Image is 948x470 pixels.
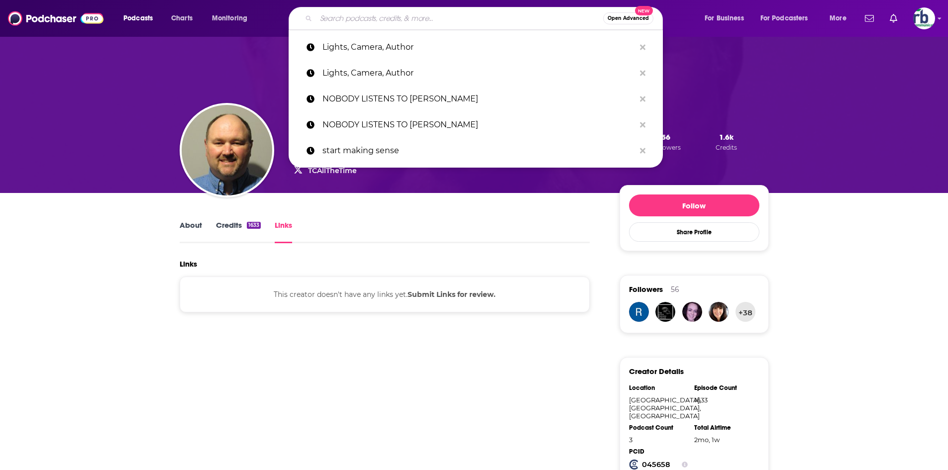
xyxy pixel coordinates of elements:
[123,11,153,25] span: Podcasts
[8,9,104,28] img: Podchaser - Follow, Share and Rate Podcasts
[308,166,357,175] a: TCAllTheTime
[289,138,663,164] a: start making sense
[322,112,635,138] p: NOBODY LISTENS TO PAULA POUNDSTONE
[629,448,688,456] div: PCID
[322,86,635,112] p: NOBODY LISTENS TO PAULA POUNDSTONE
[629,222,759,242] button: Share Profile
[180,259,197,269] h2: Links
[830,11,846,25] span: More
[322,60,635,86] p: Lights, Camera, Author
[274,290,496,299] span: This creator doesn't have any links yet.
[205,10,260,26] button: open menu
[180,220,202,243] a: About
[629,284,663,294] span: Followers
[165,10,199,26] a: Charts
[886,10,901,27] a: Show notifications dropdown
[608,16,649,21] span: Open Advanced
[629,302,649,322] img: renee.olivier01
[913,7,935,29] button: Show profile menu
[212,11,247,25] span: Monitoring
[705,11,744,25] span: For Business
[289,60,663,86] a: Lights, Camera, Author
[709,302,729,322] img: sue42970
[298,7,672,30] div: Search podcasts, credits, & more...
[760,11,808,25] span: For Podcasters
[694,384,753,392] div: Episode Count
[694,424,753,432] div: Total Airtime
[861,10,878,27] a: Show notifications dropdown
[171,11,193,25] span: Charts
[629,396,688,420] div: [GEOGRAPHIC_DATA], [GEOGRAPHIC_DATA], [GEOGRAPHIC_DATA]
[716,144,737,151] span: Credits
[629,384,688,392] div: Location
[694,396,753,404] div: 1633
[629,367,684,376] h3: Creator Details
[913,7,935,29] span: Logged in as johannarb
[682,302,702,322] img: Kyasarin381
[247,222,261,229] div: 1633
[655,302,675,322] img: asianmadnesspod
[671,285,679,294] div: 56
[629,424,688,432] div: Podcast Count
[635,6,653,15] span: New
[603,12,653,24] button: Open AdvancedNew
[694,436,720,444] span: 1679 hours, 55 minutes, 34 seconds
[629,460,639,470] img: Podchaser Creator ID logo
[629,436,688,444] div: 3
[736,302,755,322] button: +38
[651,144,681,151] span: Followers
[408,290,496,299] b: Submit Links for review.
[648,132,684,152] button: 56Followers
[698,10,756,26] button: open menu
[322,34,635,60] p: Lights, Camera, Author
[182,105,272,195] img: Mike Ferguson
[289,112,663,138] a: NOBODY LISTENS TO [PERSON_NAME]
[719,132,734,142] span: 1.6k
[913,7,935,29] img: User Profile
[661,132,670,142] span: 56
[216,220,261,243] a: Credits1633
[629,194,759,216] button: Follow
[289,34,663,60] a: Lights, Camera, Author
[116,10,166,26] button: open menu
[642,460,670,469] strong: 045658
[275,220,292,243] a: Links
[682,460,688,470] button: Show Info
[823,10,859,26] button: open menu
[289,86,663,112] a: NOBODY LISTENS TO [PERSON_NAME]
[754,10,823,26] button: open menu
[322,138,635,164] p: start making sense
[316,10,603,26] input: Search podcasts, credits, & more...
[713,132,740,152] button: 1.6kCredits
